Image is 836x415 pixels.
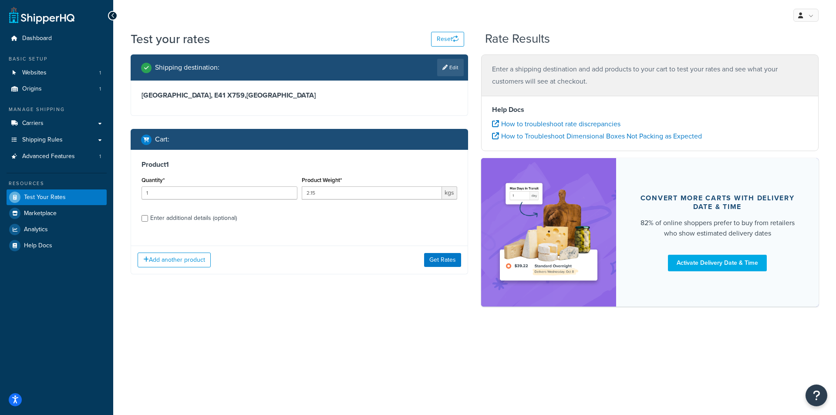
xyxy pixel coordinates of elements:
div: Resources [7,180,107,187]
span: kgs [442,186,457,199]
div: 82% of online shoppers prefer to buy from retailers who show estimated delivery dates [637,218,798,239]
span: Origins [22,85,42,93]
button: Add another product [138,253,211,267]
div: Basic Setup [7,55,107,63]
span: 1 [99,85,101,93]
a: Test Your Rates [7,189,107,205]
span: Help Docs [24,242,52,250]
a: Dashboard [7,30,107,47]
span: Test Your Rates [24,194,66,201]
li: Origins [7,81,107,97]
button: Get Rates [424,253,461,267]
a: Edit [437,59,464,76]
h3: [GEOGRAPHIC_DATA], E41 X759 , [GEOGRAPHIC_DATA] [142,91,457,100]
input: Enter additional details (optional) [142,215,148,222]
h2: Cart : [155,135,169,143]
span: Marketplace [24,210,57,217]
a: Activate Delivery Date & Time [668,255,767,271]
button: Reset [431,32,464,47]
a: Origins1 [7,81,107,97]
label: Product Weight* [302,177,342,183]
img: feature-image-ddt-36eae7f7280da8017bfb280eaccd9c446f90b1fe08728e4019434db127062ab4.png [494,171,603,294]
span: Dashboard [22,35,52,42]
h2: Shipping destination : [155,64,219,71]
label: Quantity* [142,177,165,183]
span: Carriers [22,120,44,127]
a: Carriers [7,115,107,132]
li: Advanced Features [7,148,107,165]
span: Analytics [24,226,48,233]
span: 1 [99,69,101,77]
a: Websites1 [7,65,107,81]
div: Manage Shipping [7,106,107,113]
span: Advanced Features [22,153,75,160]
h3: Product 1 [142,160,457,169]
a: How to Troubleshoot Dimensional Boxes Not Packing as Expected [492,131,702,141]
a: Marketplace [7,206,107,221]
li: Websites [7,65,107,81]
h1: Test your rates [131,30,210,47]
a: How to troubleshoot rate discrepancies [492,119,620,129]
h2: Rate Results [485,32,550,46]
div: Convert more carts with delivery date & time [637,194,798,211]
input: 0.0 [142,186,297,199]
span: Shipping Rules [22,136,63,144]
input: 0.00 [302,186,442,199]
span: Websites [22,69,47,77]
a: Help Docs [7,238,107,253]
span: 1 [99,153,101,160]
button: Open Resource Center [806,385,827,406]
div: Enter additional details (optional) [150,212,237,224]
p: Enter a shipping destination and add products to your cart to test your rates and see what your c... [492,63,808,88]
h4: Help Docs [492,105,808,115]
a: Analytics [7,222,107,237]
a: Advanced Features1 [7,148,107,165]
a: Shipping Rules [7,132,107,148]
